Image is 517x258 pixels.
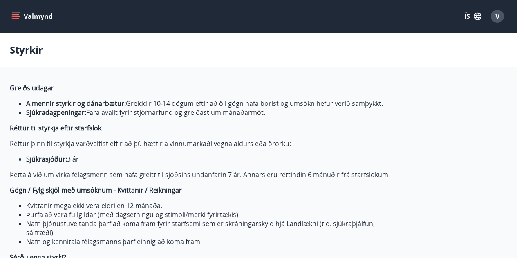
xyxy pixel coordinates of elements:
strong: Almennir styrkir og dánarbætur: [26,99,126,108]
p: Styrkir [10,43,43,57]
li: Fara ávallt fyrir stjórnarfund og greiðast um mánaðarmót. [26,108,396,117]
span: V [495,12,499,21]
strong: Sjúkrasjóður: [26,155,67,164]
li: 3 ár [26,155,396,164]
strong: Sjúkradagpeningar: [26,108,86,117]
li: Nafn þjónustuveitanda þarf að koma fram fyrir starfsemi sem er skráningarskyld hjá Landlækni (t.d... [26,219,396,237]
p: Þetta á við um virka félagsmenn sem hafa greitt til sjóðsins undanfarin 7 ár. Annars eru réttindi... [10,170,396,179]
li: Kvittanir mega ekki vera eldri en 12 mánaða. [26,201,396,210]
li: Greiddir 10-14 dögum eftir að öll gögn hafa borist og umsókn hefur verið samþykkt. [26,99,396,108]
button: V [488,7,507,26]
strong: Réttur til styrkja eftir starfslok [10,123,101,132]
li: Þurfa að vera fullgildar (með dagsetningu og stimpli/merki fyrirtækis). [26,210,396,219]
button: menu [10,9,56,24]
p: Réttur þinn til styrkja varðveitist eftir að þú hættir á vinnumarkaði vegna aldurs eða örorku: [10,139,396,148]
button: ÍS [460,9,486,24]
strong: Greiðsludagar [10,83,54,92]
li: Nafn og kennitala félagsmanns þarf einnig að koma fram. [26,237,396,246]
strong: Gögn / Fylgiskjöl með umsóknum - Kvittanir / Reikningar [10,186,182,195]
